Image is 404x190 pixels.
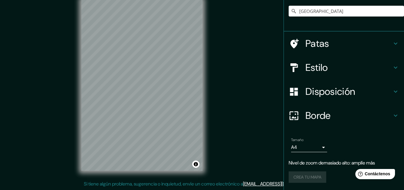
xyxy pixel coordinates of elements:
div: A4 [291,143,327,152]
iframe: Lanzador de widgets de ayuda [351,167,397,183]
font: Si tiene algún problema, sugerencia o inquietud, envíe un correo electrónico a [84,181,243,187]
font: Tamaño [291,137,303,142]
div: Estilo [284,56,404,80]
font: Nivel de zoom demasiado alto: amplíe más [289,160,375,166]
div: Borde [284,104,404,128]
font: Patas [305,37,329,50]
font: Disposición [305,85,355,98]
button: Activar o desactivar atribución [192,161,199,168]
a: [EMAIL_ADDRESS][DOMAIN_NAME] [243,181,317,187]
input: Elige tu ciudad o zona [289,6,404,17]
div: Disposición [284,80,404,104]
font: A4 [291,144,297,150]
div: Patas [284,32,404,56]
font: Borde [305,109,331,122]
font: Estilo [305,61,328,74]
